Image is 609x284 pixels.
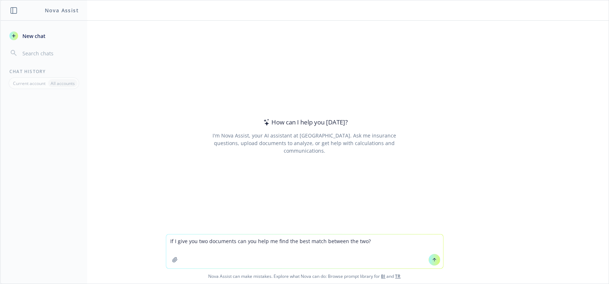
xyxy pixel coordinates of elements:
h1: Nova Assist [45,7,79,14]
div: How can I help you [DATE]? [261,118,348,127]
span: Nova Assist can make mistakes. Explore what Nova can do: Browse prompt library for and [3,269,606,284]
a: TR [395,273,401,279]
input: Search chats [21,48,78,58]
p: Current account [13,80,46,86]
div: I'm Nova Assist, your AI assistant at [GEOGRAPHIC_DATA]. Ask me insurance questions, upload docum... [203,132,406,154]
div: Chat History [1,68,87,75]
span: New chat [21,32,46,40]
p: All accounts [51,80,75,86]
textarea: If I give you two documents can you help me find the best match between the two? [166,234,443,268]
a: BI [381,273,386,279]
button: New chat [7,29,81,42]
